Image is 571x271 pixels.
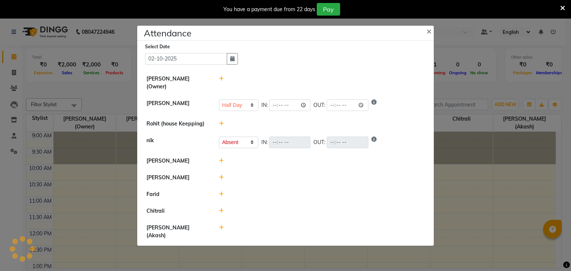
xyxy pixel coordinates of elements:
[141,137,213,148] div: nik
[420,20,439,41] button: Close
[141,174,213,182] div: [PERSON_NAME]
[223,6,315,13] div: You have a payment due from 22 days
[141,157,213,165] div: [PERSON_NAME]
[141,75,213,91] div: [PERSON_NAME](Owner)
[371,99,377,111] i: Show reason
[313,138,325,146] span: OUT:
[261,101,268,109] span: IN:
[145,53,227,65] input: Select date
[141,190,213,198] div: Farid
[540,241,564,264] iframe: chat widget
[371,137,377,148] i: Show reason
[141,120,213,128] div: Rohit (house Keepping)
[141,207,213,215] div: Chitrali
[141,99,213,111] div: [PERSON_NAME]
[313,101,325,109] span: OUT:
[141,224,213,239] div: [PERSON_NAME] (Akash)
[426,25,432,36] span: ×
[145,43,170,50] label: Select Date
[317,3,340,16] button: Pay
[261,138,268,146] span: IN:
[144,26,191,40] h4: Attendance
